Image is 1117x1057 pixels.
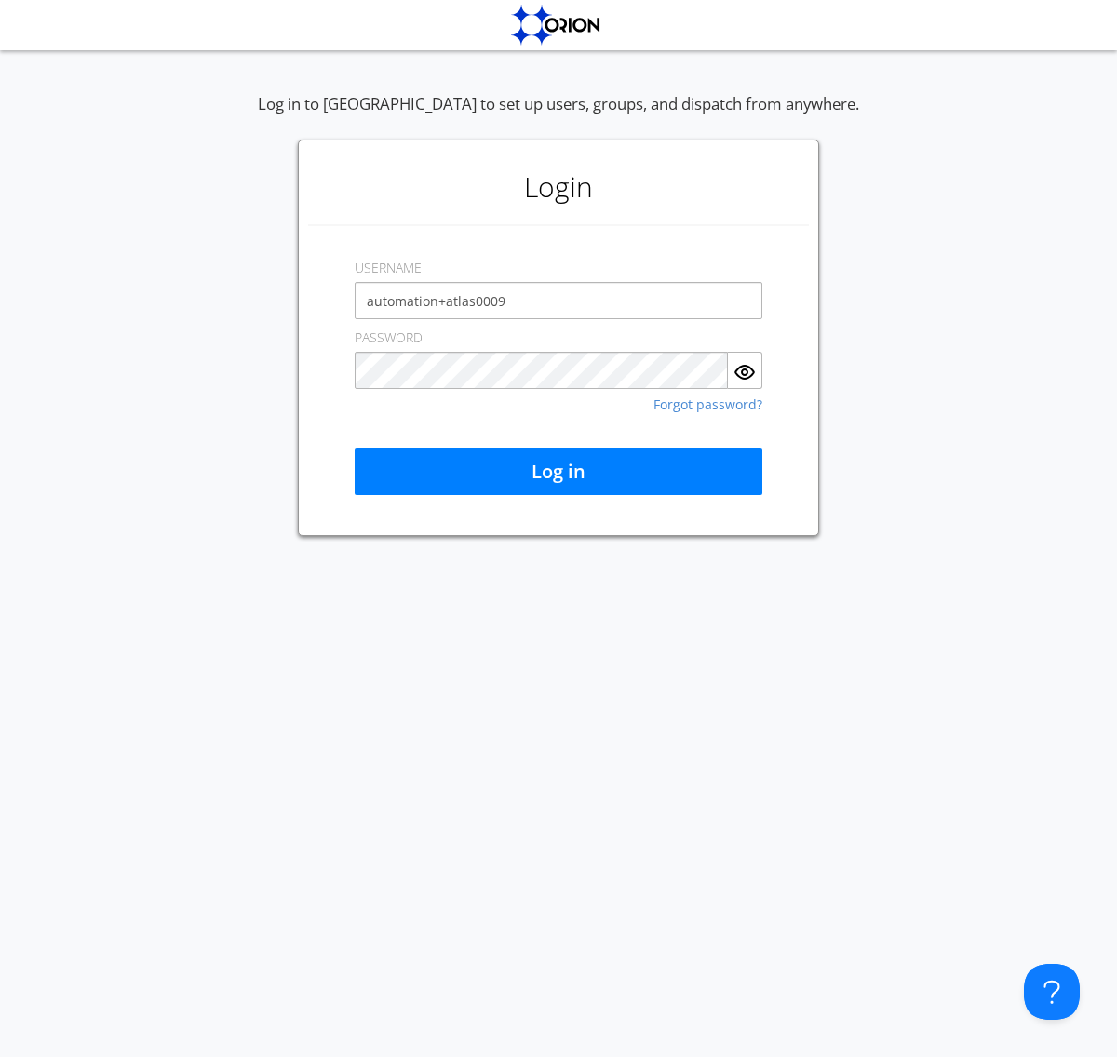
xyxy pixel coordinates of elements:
[653,398,762,411] a: Forgot password?
[308,150,809,224] h1: Login
[355,448,762,495] button: Log in
[1024,964,1080,1020] iframe: Toggle Customer Support
[355,352,728,389] input: Password
[355,328,423,347] label: PASSWORD
[728,352,762,389] button: Show Password
[733,361,756,383] img: eye.svg
[355,259,422,277] label: USERNAME
[258,93,859,140] div: Log in to [GEOGRAPHIC_DATA] to set up users, groups, and dispatch from anywhere.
